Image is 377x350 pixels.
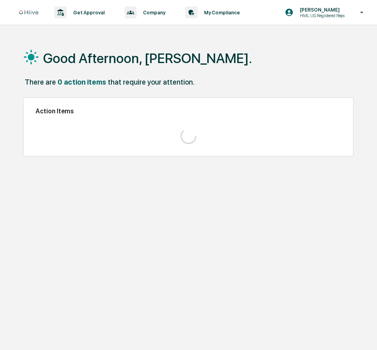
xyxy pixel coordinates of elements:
div: 0 action items [58,78,106,86]
div: that require your attention. [108,78,194,86]
img: logo [19,10,38,15]
p: [PERSON_NAME] [294,7,349,13]
h1: Good Afternoon, [PERSON_NAME]. [43,50,252,66]
p: HML US Registered Reps [294,13,349,18]
p: My Compliance [198,10,244,16]
h2: Action Items [36,107,341,115]
p: Company [137,10,169,16]
p: Get Approval [67,10,109,16]
div: There are [25,78,56,86]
